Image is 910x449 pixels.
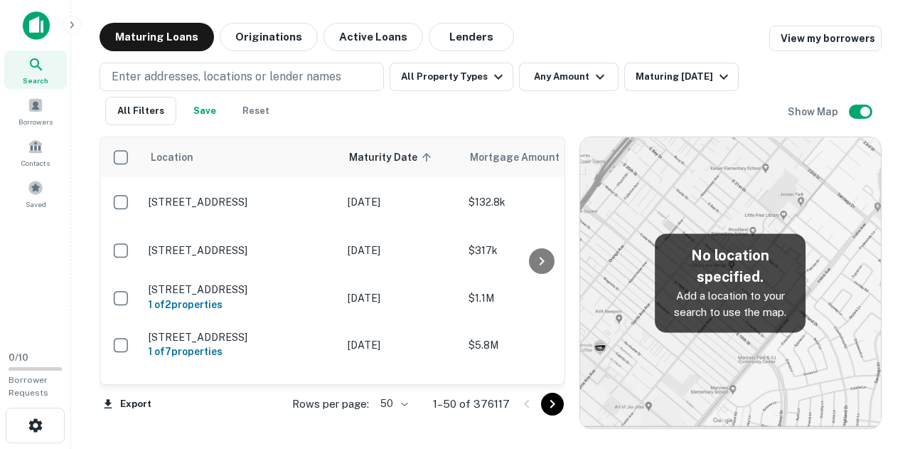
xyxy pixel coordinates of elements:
a: Borrowers [4,92,67,130]
button: All Property Types [390,63,513,91]
div: Maturing [DATE] [636,68,732,85]
iframe: Chat Widget [839,335,910,403]
button: Active Loans [323,23,423,51]
p: [DATE] [348,194,454,210]
h5: No location specified. [666,245,794,287]
p: [DATE] [348,337,454,353]
button: Maturing [DATE] [624,63,739,91]
p: 1–50 of 376117 [433,396,510,413]
p: [STREET_ADDRESS] [149,331,333,344]
h6: 1 of 2 properties [149,297,333,312]
button: Lenders [429,23,514,51]
p: Enter addresses, locations or lender names [112,68,341,85]
span: Saved [26,199,46,210]
button: Maturing Loans [100,23,214,51]
button: Go to next page [541,393,564,416]
p: $5.8M [469,337,611,353]
span: Location [150,149,193,166]
span: Contacts [21,157,50,169]
div: 50 [375,393,410,414]
p: Rows per page: [292,396,369,413]
p: Add a location to your search to use the map. [666,287,794,321]
span: Borrower Requests [9,375,48,398]
h6: Show Map [788,104,840,120]
img: map-placeholder.webp [580,137,881,428]
button: Save your search to get updates of matches that match your search criteria. [182,97,227,125]
p: [STREET_ADDRESS] [149,196,333,208]
span: Borrowers [18,116,53,127]
button: Reset [233,97,279,125]
button: Any Amount [519,63,619,91]
th: Maturity Date [341,137,461,177]
button: Originations [220,23,318,51]
p: $132.8k [469,194,611,210]
p: $317k [469,243,611,258]
a: View my borrowers [769,26,882,51]
p: [STREET_ADDRESS] [149,244,333,257]
p: $1.1M [469,290,611,306]
th: Mortgage Amount [461,137,618,177]
img: capitalize-icon.png [23,11,50,40]
a: Search [4,51,67,89]
span: Maturity Date [349,149,436,166]
th: Location [141,137,341,177]
button: Export [100,393,155,415]
button: All Filters [105,97,176,125]
a: Saved [4,174,67,213]
p: [STREET_ADDRESS] [149,283,333,296]
span: 0 / 10 [9,352,28,363]
p: [DATE] [348,243,454,258]
span: Mortgage Amount [470,149,578,166]
p: [DATE] [348,290,454,306]
a: Contacts [4,133,67,171]
h6: 1 of 7 properties [149,344,333,359]
button: Enter addresses, locations or lender names [100,63,384,91]
span: Search [23,75,48,86]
